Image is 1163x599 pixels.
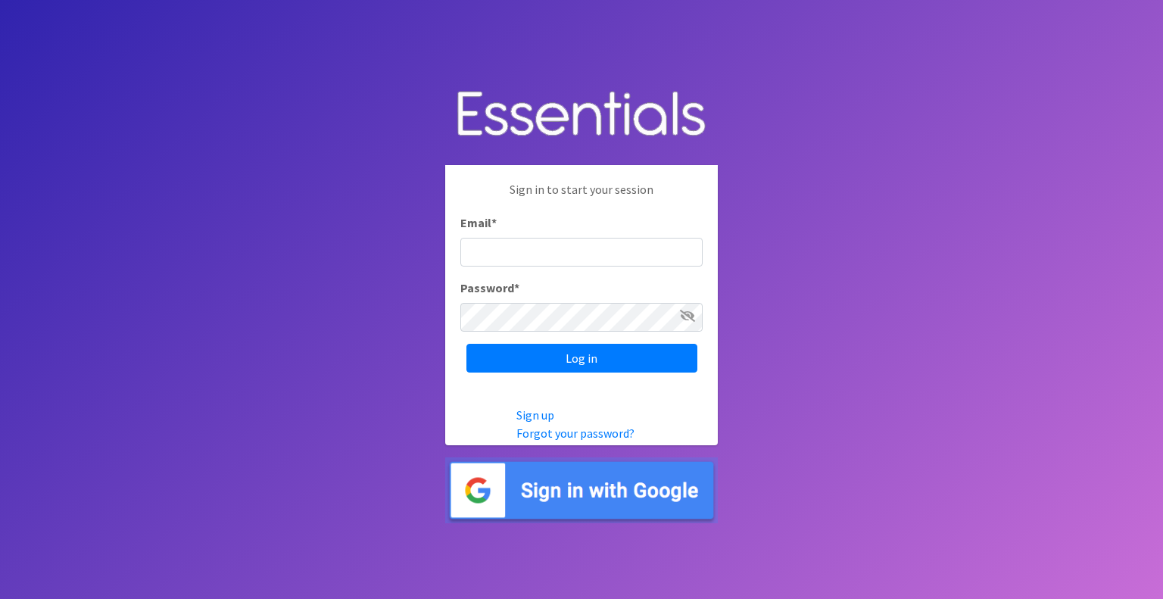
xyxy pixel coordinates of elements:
[460,180,703,214] p: Sign in to start your session
[445,457,718,523] img: Sign in with Google
[460,214,497,232] label: Email
[516,407,554,423] a: Sign up
[466,344,697,373] input: Log in
[445,76,718,154] img: Human Essentials
[460,279,519,297] label: Password
[491,215,497,230] abbr: required
[514,280,519,295] abbr: required
[516,426,635,441] a: Forgot your password?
